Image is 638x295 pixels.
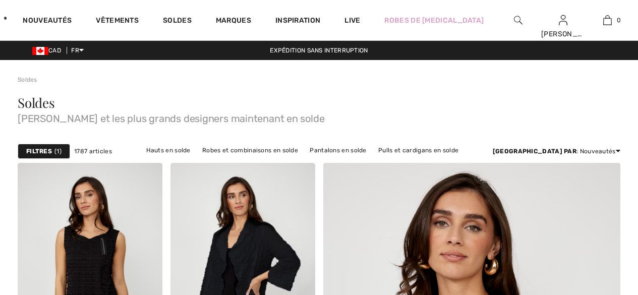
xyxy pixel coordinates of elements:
span: 1787 articles [74,147,112,156]
span: CAD [32,47,65,54]
a: Vêtements d'extérieur en solde [324,157,428,170]
strong: [GEOGRAPHIC_DATA] par [493,148,576,155]
a: Vêtements [96,16,139,27]
span: 0 [617,16,621,25]
span: 1 [54,147,62,156]
a: Nouveautés [23,16,72,27]
a: Hauts en solde [141,144,196,157]
span: FR [71,47,84,54]
a: Jupes en solde [267,157,322,170]
img: Canadian Dollar [32,47,48,55]
a: Robes et combinaisons en solde [197,144,303,157]
img: recherche [514,14,523,26]
span: [PERSON_NAME] et les plus grands designers maintenant en solde [18,109,620,124]
a: 0 [586,14,629,26]
img: 1ère Avenue [4,8,7,28]
span: Inspiration [275,16,320,27]
img: Mon panier [603,14,612,26]
a: Robes de [MEDICAL_DATA] [384,15,484,26]
iframe: Ouvre un widget dans lequel vous pouvez trouver plus d’informations [574,219,628,245]
span: Soldes [18,94,55,111]
img: Mes infos [559,14,567,26]
div: [PERSON_NAME] [541,29,585,39]
div: : Nouveautés [493,147,620,156]
a: Soldes [163,16,192,27]
a: Vestes et blazers en solde [177,157,265,170]
a: Pulls et cardigans en solde [373,144,463,157]
a: Se connecter [559,15,567,25]
a: Pantalons en solde [305,144,371,157]
a: Soldes [18,76,37,83]
a: Marques [216,16,251,27]
a: Live [344,15,360,26]
strong: Filtres [26,147,52,156]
